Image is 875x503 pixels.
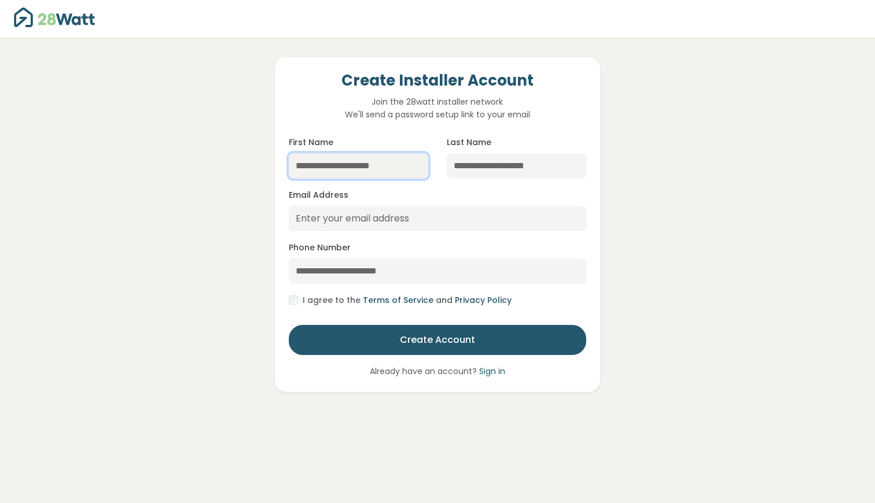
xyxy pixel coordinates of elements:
[289,325,586,355] button: Create Account
[455,294,512,306] a: Privacy Policy
[370,365,505,377] span: Already have an account?
[363,294,433,306] a: Terms of Service
[447,136,491,149] label: Last Name
[303,294,512,306] label: I agree to the and
[289,189,348,201] label: Email Address
[289,95,586,108] p: Join the 28watt installer network
[289,206,586,231] input: Enter your email address
[479,365,505,377] a: Sign in
[14,8,95,27] img: 28Watt
[289,108,586,121] p: We'll send a password setup link to your email
[289,71,586,91] h4: Create Installer Account
[289,242,351,254] label: Phone Number
[289,136,333,149] label: First Name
